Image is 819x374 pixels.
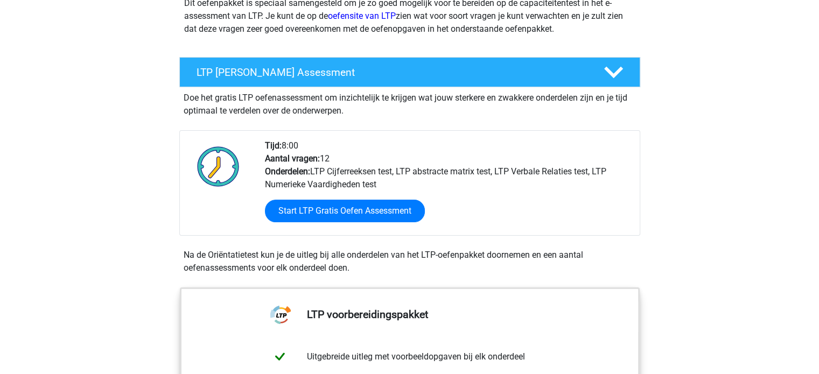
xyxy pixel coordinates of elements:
div: Na de Oriëntatietest kun je de uitleg bij alle onderdelen van het LTP-oefenpakket doornemen en ee... [179,249,640,274]
a: LTP [PERSON_NAME] Assessment [175,57,645,87]
div: 8:00 12 LTP Cijferreeksen test, LTP abstracte matrix test, LTP Verbale Relaties test, LTP Numerie... [257,139,639,235]
a: Start LTP Gratis Oefen Assessment [265,200,425,222]
b: Aantal vragen: [265,153,320,164]
div: Doe het gratis LTP oefenassessment om inzichtelijk te krijgen wat jouw sterkere en zwakkere onder... [179,87,640,117]
img: Klok [191,139,246,193]
b: Onderdelen: [265,166,310,177]
a: oefensite van LTP [328,11,396,21]
h4: LTP [PERSON_NAME] Assessment [197,66,586,79]
b: Tijd: [265,140,282,151]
